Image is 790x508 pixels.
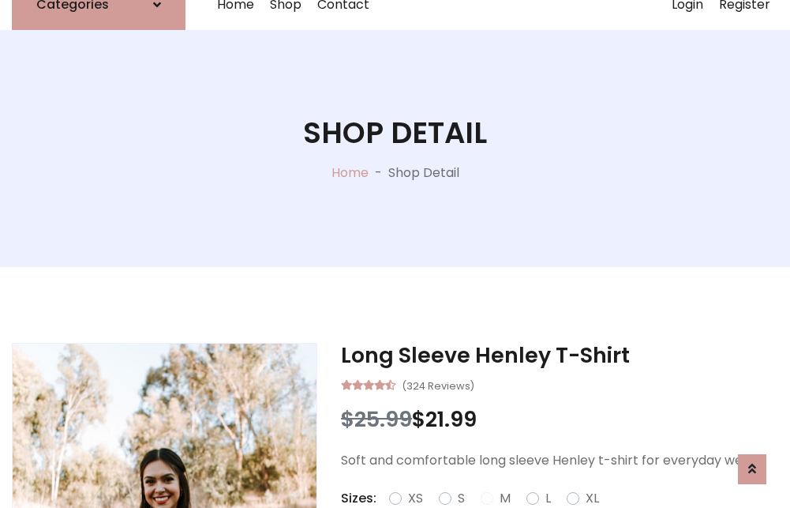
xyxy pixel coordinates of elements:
h3: $ [341,407,778,432]
label: L [545,489,551,508]
small: (324 Reviews) [402,375,474,394]
h3: Long Sleeve Henley T-Shirt [341,343,778,368]
span: 21.99 [425,405,477,434]
label: XL [586,489,599,508]
label: M [500,489,511,508]
p: Sizes: [341,489,376,508]
h1: Shop Detail [303,115,487,150]
label: S [458,489,465,508]
p: Soft and comfortable long sleeve Henley t-shirt for everyday wear. [341,451,778,470]
a: Home [331,164,369,182]
p: - [369,164,388,183]
label: XS [408,489,423,508]
p: Shop Detail [388,164,459,183]
span: $25.99 [341,405,412,434]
